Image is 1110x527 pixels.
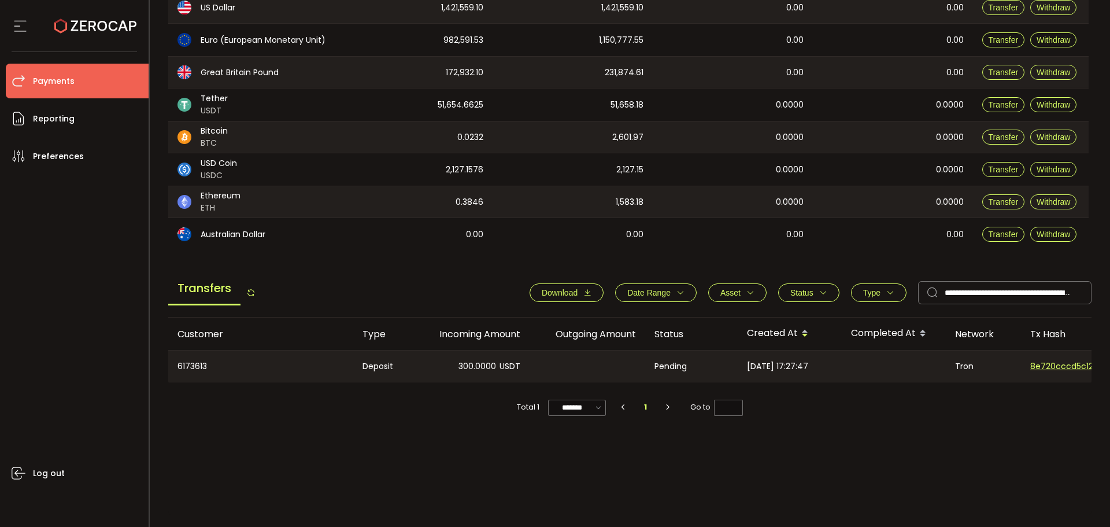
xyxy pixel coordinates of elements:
span: Asset [720,288,741,297]
span: Type [863,288,880,297]
button: Transfer [982,65,1025,80]
span: USDT [499,360,520,373]
span: 1,583.18 [616,196,643,209]
span: Withdraw [1037,230,1070,239]
div: Outgoing Amount [530,327,645,341]
span: 1,150,777.55 [599,34,643,47]
span: Transfer [989,68,1019,77]
span: 0.00 [626,228,643,241]
span: Date Range [627,288,671,297]
img: usd_portfolio.svg [177,1,191,14]
div: Incoming Amount [414,327,530,341]
span: Withdraw [1037,68,1070,77]
span: Status [790,288,813,297]
button: Download [530,283,604,302]
button: Status [778,283,839,302]
div: Created At [738,324,842,344]
iframe: Chat Widget [975,402,1110,527]
span: 0.00 [786,34,804,47]
span: Withdraw [1037,165,1070,174]
span: 0.0000 [776,131,804,144]
span: 2,601.97 [612,131,643,144]
button: Type [851,283,906,302]
button: Transfer [982,32,1025,47]
span: Withdraw [1037,3,1070,12]
span: USDT [201,105,228,117]
img: usdc_portfolio.svg [177,163,191,176]
span: 51,654.6625 [438,98,483,112]
span: Transfer [989,230,1019,239]
img: eur_portfolio.svg [177,33,191,47]
div: Customer [168,327,353,341]
span: 0.0000 [776,98,804,112]
img: eth_portfolio.svg [177,195,191,209]
span: Withdraw [1037,35,1070,45]
button: Withdraw [1030,194,1076,209]
span: Download [542,288,578,297]
span: 0.0000 [776,196,804,209]
span: Withdraw [1037,197,1070,207]
span: 0.0000 [936,98,964,112]
div: Type [353,327,414,341]
span: 0.00 [786,228,804,241]
button: Transfer [982,162,1025,177]
button: Asset [708,283,767,302]
button: Transfer [982,194,1025,209]
button: Withdraw [1030,162,1076,177]
div: Deposit [353,351,414,382]
span: 300.0000 [458,360,496,373]
span: Total 1 [517,399,539,415]
span: Euro (European Monetary Unit) [201,34,325,46]
li: 1 [635,399,656,415]
button: Withdraw [1030,32,1076,47]
span: Great Britain Pound [201,67,279,79]
span: 0.00 [946,1,964,14]
span: 0.00 [946,228,964,241]
button: Transfer [982,227,1025,242]
span: 0.0000 [936,196,964,209]
span: Tether [201,93,228,105]
span: 0.00 [946,34,964,47]
span: Withdraw [1037,132,1070,142]
span: 0.0232 [457,131,483,144]
span: Bitcoin [201,125,228,137]
span: Withdraw [1037,100,1070,109]
span: Australian Dollar [201,229,265,241]
img: aud_portfolio.svg [177,227,191,241]
span: 2,127.1576 [446,163,483,176]
span: 1,421,559.10 [441,1,483,14]
button: Transfer [982,130,1025,145]
span: Go to [690,399,743,415]
span: Log out [33,465,65,482]
span: Pending [654,360,687,373]
span: 0.00 [786,1,804,14]
span: 982,591.53 [443,34,483,47]
span: 1,421,559.10 [601,1,643,14]
button: Withdraw [1030,130,1076,145]
span: 51,658.18 [610,98,643,112]
span: Ethereum [201,190,240,202]
span: 0.0000 [776,163,804,176]
span: US Dollar [201,2,235,14]
span: Transfer [989,165,1019,174]
span: Transfer [989,100,1019,109]
div: 6173613 [168,351,353,382]
span: Preferences [33,148,84,165]
div: Completed At [842,324,946,344]
button: Withdraw [1030,65,1076,80]
span: 0.3846 [456,196,483,209]
button: Withdraw [1030,97,1076,112]
span: USDC [201,169,237,182]
div: Network [946,327,1021,341]
div: Status [645,327,738,341]
span: Transfer [989,197,1019,207]
span: BTC [201,137,228,149]
button: Withdraw [1030,227,1076,242]
span: 2,127.15 [616,163,643,176]
span: 0.00 [946,66,964,79]
span: ETH [201,202,240,214]
span: 231,874.61 [605,66,643,79]
span: Reporting [33,110,75,127]
span: Transfer [989,35,1019,45]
